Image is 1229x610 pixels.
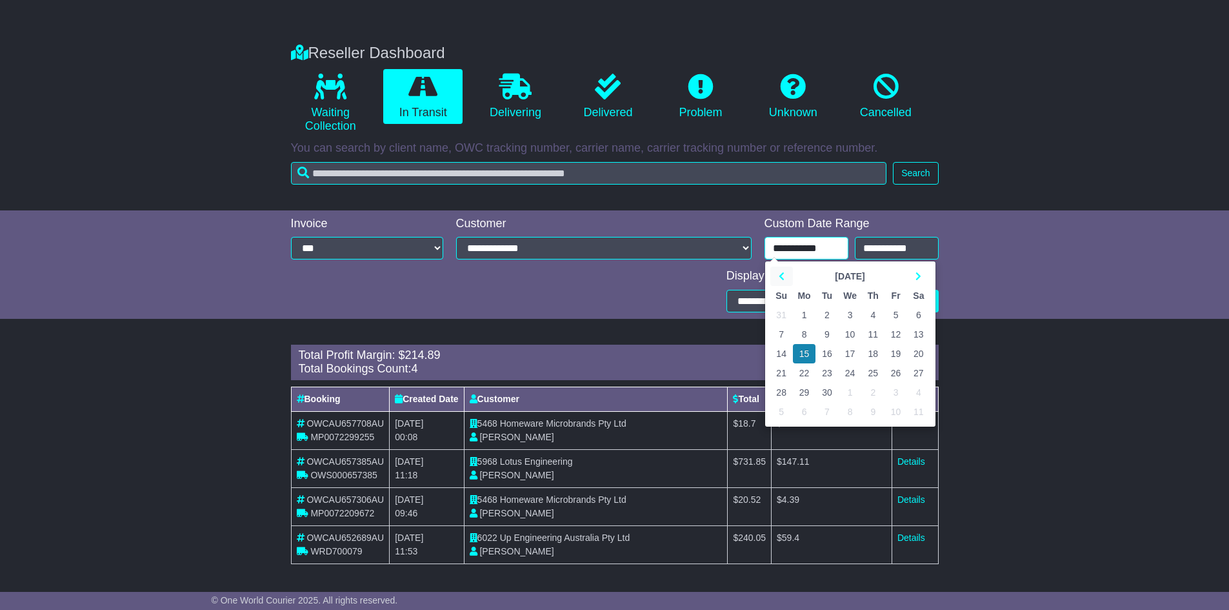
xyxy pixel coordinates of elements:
td: $ [772,411,892,449]
span: 09:46 [395,508,417,518]
button: Search [893,162,938,185]
td: 7 [770,325,793,344]
span: OWCAU652689AU [306,533,384,543]
th: Total [728,387,772,411]
span: [PERSON_NAME] [479,546,554,556]
td: $ [728,487,772,525]
th: Sa [907,286,930,305]
span: 4 [412,362,418,375]
span: 147.11 [782,456,810,467]
p: You can search by client name, OWC tracking number, carrier name, carrier tracking number or refe... [291,141,939,156]
a: Delivered [568,69,648,125]
td: 14 [770,344,793,363]
span: MP0072209672 [310,508,374,518]
td: 23 [815,363,838,383]
div: Reseller Dashboard [285,44,945,63]
td: 5 [884,305,907,325]
div: Total Bookings Count: [299,362,931,376]
td: 11 [862,325,884,344]
td: $ [772,487,892,525]
a: Details [897,456,925,467]
th: We [839,286,862,305]
a: Details [897,533,925,543]
a: Details [897,418,925,429]
span: WRD700079 [310,546,362,556]
a: Waiting Collection [291,69,370,138]
td: 8 [793,325,816,344]
span: 5968 [477,456,497,467]
td: 29 [793,383,816,402]
td: 16 [815,344,838,363]
td: 2 [815,305,838,325]
span: [DATE] [395,456,423,467]
th: Su [770,286,793,305]
span: 11:53 [395,546,417,556]
span: Homeware Microbrands Pty Ltd [500,418,626,429]
td: 31 [770,305,793,325]
div: Customer [456,217,752,231]
td: 25 [862,363,884,383]
td: $ [728,449,772,487]
span: [DATE] [395,533,423,543]
a: In Transit [383,69,463,125]
a: Problem [661,69,740,125]
a: Cancelled [846,69,925,125]
th: Select Month [793,267,907,286]
th: Tu [815,286,838,305]
span: Up Engineering Australia Pty Ltd [500,533,630,543]
span: OWCAU657306AU [306,494,384,505]
td: 18 [862,344,884,363]
span: 214.89 [405,349,441,361]
td: 21 [770,363,793,383]
span: 00:08 [395,432,417,442]
td: 10 [839,325,862,344]
td: 19 [884,344,907,363]
div: Custom Date Range [764,217,939,231]
div: Total Profit Margin: $ [299,349,931,363]
td: 1 [793,305,816,325]
span: 731.85 [738,456,766,467]
td: 28 [770,383,793,402]
td: 26 [884,363,907,383]
th: Fr [884,286,907,305]
span: [DATE] [395,418,423,429]
td: 13 [907,325,930,344]
span: 5468 [477,418,497,429]
span: 20.52 [738,494,761,505]
span: 5468 [477,494,497,505]
span: Lotus Engineering [500,456,573,467]
td: 20 [907,344,930,363]
span: Homeware Microbrands Pty Ltd [500,494,626,505]
td: 5 [770,402,793,422]
a: Details [897,494,925,505]
div: Display [726,269,939,283]
span: 18.7 [738,418,755,429]
span: OWS000657385 [310,470,377,480]
td: 22 [793,363,816,383]
td: 9 [862,402,884,422]
td: 4 [907,383,930,402]
td: 9 [815,325,838,344]
td: $ [728,411,772,449]
td: 15 [793,344,816,363]
td: 7 [815,402,838,422]
td: 2 [862,383,884,402]
span: [PERSON_NAME] [479,432,554,442]
span: © One World Courier 2025. All rights reserved. [212,595,398,605]
th: Th [862,286,884,305]
td: 1 [839,383,862,402]
td: $ [728,525,772,564]
td: 3 [884,383,907,402]
a: Delivering [475,69,555,125]
span: [DATE] [395,494,423,505]
td: $ [772,449,892,487]
td: 24 [839,363,862,383]
a: Unknown [754,69,833,125]
td: 10 [884,402,907,422]
span: 3.99 [782,418,799,429]
td: $ [772,525,892,564]
th: Customer [464,387,728,411]
td: 6 [793,402,816,422]
span: 4.39 [782,494,799,505]
td: 8 [839,402,862,422]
